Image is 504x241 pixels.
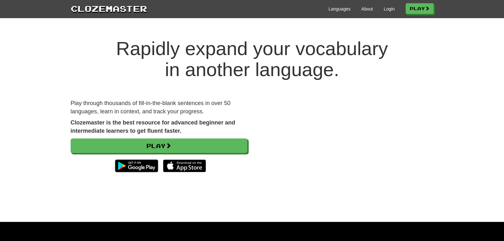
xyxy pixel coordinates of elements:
[384,6,394,12] a: Login
[71,3,147,14] a: Clozemaster
[163,159,206,172] img: Download_on_the_App_Store_Badge_US-UK_135x40-25178aeef6eb6b83b96f5f2d004eda3bffbb37122de64afbaef7...
[71,119,235,134] strong: Clozemaster is the best resource for advanced beginner and intermediate learners to get fluent fa...
[71,99,247,116] p: Play through thousands of fill-in-the-blank sentences in over 50 languages, learn in context, and...
[112,156,161,175] img: Get it on Google Play
[71,138,247,153] a: Play
[361,6,373,12] a: About
[329,6,351,12] a: Languages
[406,3,434,14] a: Play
